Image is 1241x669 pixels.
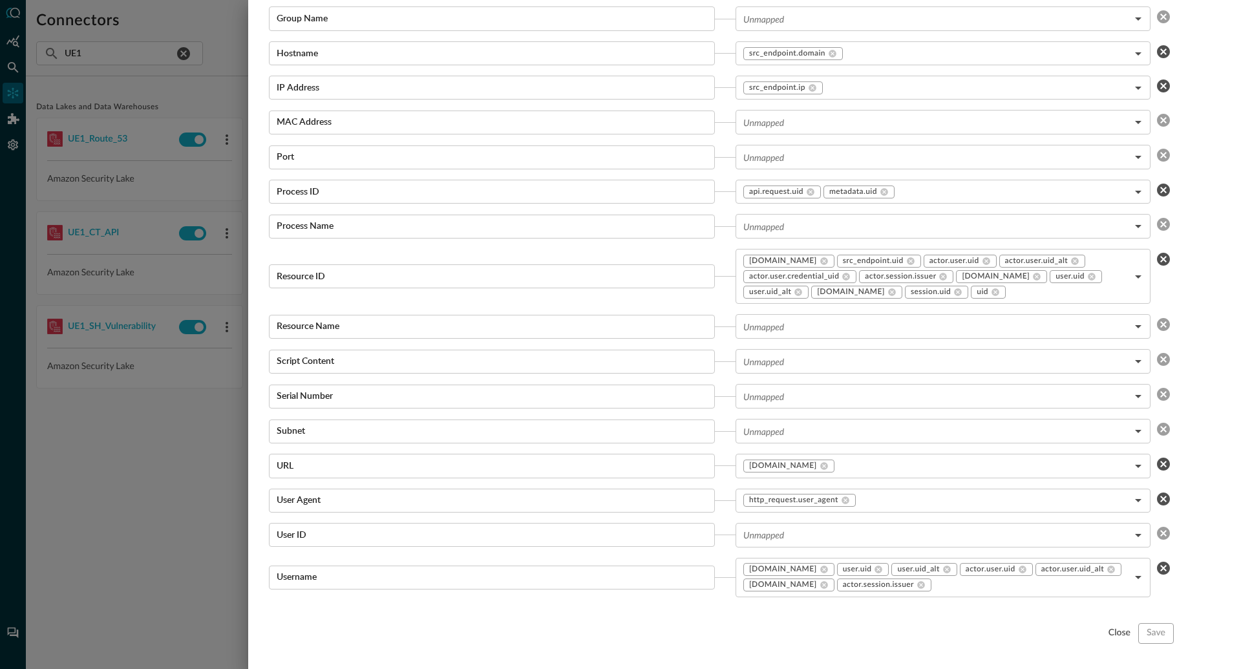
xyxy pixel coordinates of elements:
div: user.uid_alt [743,286,809,299]
span: api.request.uid [749,187,803,197]
div: actor.user.uid_alt [1035,563,1121,576]
p: Unmapped [743,12,784,26]
span: [DOMAIN_NAME] [817,287,885,297]
button: close [1101,623,1138,644]
div: [DOMAIN_NAME] [743,563,834,576]
span: [DOMAIN_NAME] [749,580,817,590]
span: src_endpoint.uid [843,256,904,266]
span: actor.user.uid_alt [1041,564,1104,575]
p: Unmapped [743,116,784,129]
div: actor.user.uid_alt [999,255,1085,268]
button: clear selected values [1153,558,1174,579]
div: actor.session.issuer [837,579,931,591]
div: close [1108,625,1130,641]
span: user.uid [1055,271,1085,282]
span: actor.user.credential_uid [749,271,839,282]
div: uid [971,286,1006,299]
p: Unmapped [743,528,784,542]
div: metadata.uid [823,186,895,198]
span: metadata.uid [829,187,877,197]
span: uid [977,287,988,297]
button: clear selected values [1153,76,1174,96]
p: Unmapped [743,390,784,403]
span: http_request.user_agent [749,495,838,505]
span: [DOMAIN_NAME] [749,564,817,575]
div: user.uid_alt [891,563,957,576]
p: Unmapped [743,220,784,233]
span: actor.user.uid [966,564,1015,575]
span: user.uid_alt [749,287,791,297]
div: src_endpoint.ip [743,81,823,94]
button: clear selected values [1153,489,1174,509]
div: [DOMAIN_NAME] [743,460,834,473]
p: Unmapped [743,355,784,368]
div: actor.user.uid [924,255,997,268]
button: clear selected values [1153,249,1174,270]
div: user.uid [837,563,889,576]
button: clear selected values [1153,41,1174,62]
span: [DOMAIN_NAME] [962,271,1030,282]
div: [DOMAIN_NAME] [811,286,902,299]
div: actor.user.uid [960,563,1033,576]
span: session.uid [911,287,951,297]
div: [DOMAIN_NAME] [743,255,834,268]
div: http_request.user_agent [743,494,856,507]
div: [DOMAIN_NAME] [743,579,834,591]
span: src_endpoint.domain [749,48,825,59]
button: clear selected values [1153,180,1174,200]
div: api.request.uid [743,186,821,198]
div: user.uid [1050,270,1102,283]
p: Unmapped [743,320,784,334]
span: src_endpoint.ip [749,83,805,93]
button: clear selected values [1153,454,1174,474]
span: actor.session.issuer [865,271,936,282]
div: src_endpoint.domain [743,47,843,60]
span: [DOMAIN_NAME] [749,256,817,266]
span: actor.user.uid [929,256,979,266]
span: actor.session.issuer [843,580,914,590]
span: user.uid_alt [897,564,939,575]
div: session.uid [905,286,968,299]
span: [DOMAIN_NAME] [749,461,817,471]
div: src_endpoint.uid [837,255,921,268]
div: actor.user.credential_uid [743,270,856,283]
span: actor.user.uid_alt [1005,256,1068,266]
p: Unmapped [743,425,784,438]
p: Unmapped [743,151,784,164]
span: user.uid [843,564,872,575]
div: actor.session.issuer [859,270,953,283]
div: [DOMAIN_NAME] [956,270,1047,283]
